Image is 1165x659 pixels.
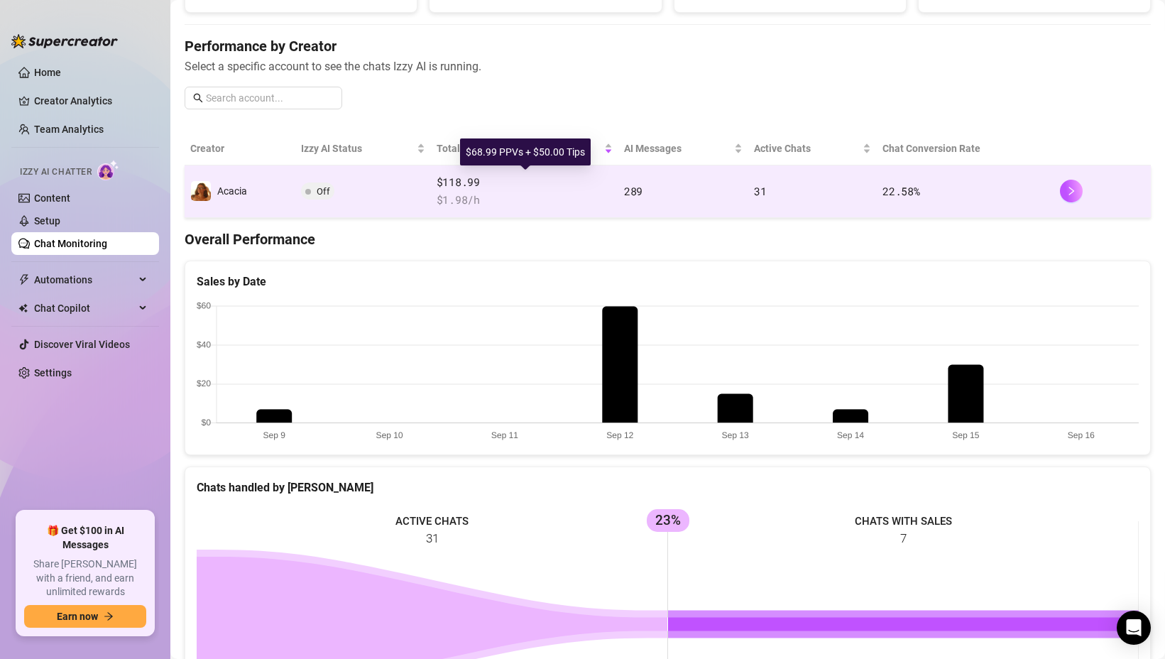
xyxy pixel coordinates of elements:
[437,192,613,209] span: $ 1.98 /h
[295,132,431,165] th: Izzy AI Status
[191,181,211,201] img: Acacia
[437,174,613,191] span: $118.99
[20,165,92,179] span: Izzy AI Chatter
[34,238,107,249] a: Chat Monitoring
[217,185,247,197] span: Acacia
[301,141,414,156] span: Izzy AI Status
[1117,611,1151,645] div: Open Intercom Messenger
[748,132,877,165] th: Active Chats
[185,36,1151,56] h4: Performance by Creator
[57,611,98,622] span: Earn now
[24,605,146,628] button: Earn nowarrow-right
[34,215,60,227] a: Setup
[185,229,1151,249] h4: Overall Performance
[34,67,61,78] a: Home
[460,138,591,165] div: $68.99 PPVs + $50.00 Tips
[197,479,1139,496] div: Chats handled by [PERSON_NAME]
[24,524,146,552] span: 🎁 Get $100 in AI Messages
[197,273,1139,290] div: Sales by Date
[18,303,28,313] img: Chat Copilot
[437,141,601,156] span: Total AI Sales & Tips
[193,93,203,103] span: search
[34,124,104,135] a: Team Analytics
[624,141,731,156] span: AI Messages
[11,34,118,48] img: logo-BBDzfeDw.svg
[431,132,618,165] th: Total AI Sales & Tips
[882,184,919,198] span: 22.58 %
[34,339,130,350] a: Discover Viral Videos
[185,132,295,165] th: Creator
[34,192,70,204] a: Content
[18,274,30,285] span: thunderbolt
[185,58,1151,75] span: Select a specific account to see the chats Izzy AI is running.
[1066,186,1076,196] span: right
[97,160,119,180] img: AI Chatter
[1060,180,1083,202] button: right
[206,90,334,106] input: Search account...
[24,557,146,599] span: Share [PERSON_NAME] with a friend, and earn unlimited rewards
[624,184,642,198] span: 289
[34,89,148,112] a: Creator Analytics
[317,186,330,197] span: Off
[877,132,1054,165] th: Chat Conversion Rate
[618,132,748,165] th: AI Messages
[754,141,860,156] span: Active Chats
[754,184,766,198] span: 31
[34,268,135,291] span: Automations
[34,297,135,320] span: Chat Copilot
[34,367,72,378] a: Settings
[104,611,114,621] span: arrow-right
